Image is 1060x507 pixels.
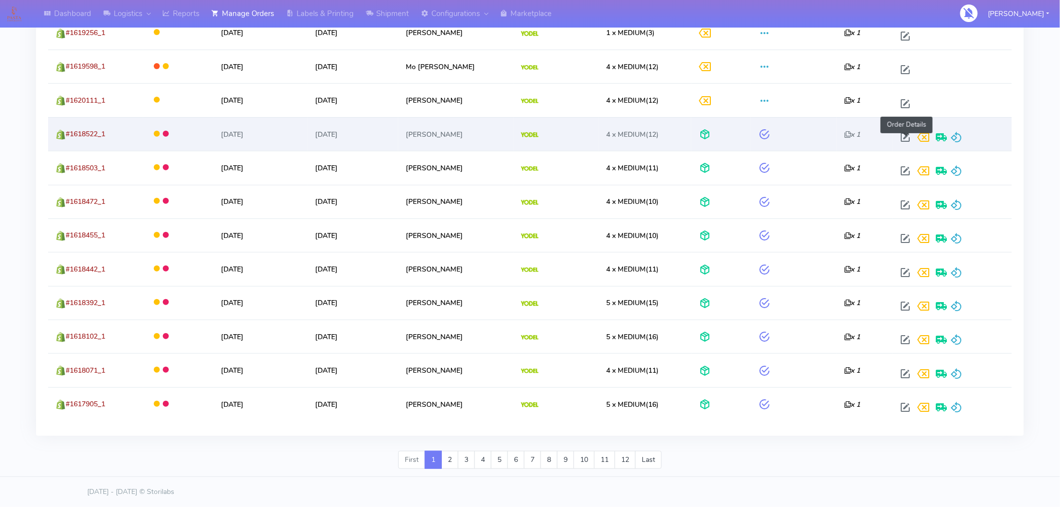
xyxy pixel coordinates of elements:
[56,62,66,72] img: shopify.png
[56,163,66,173] img: shopify.png
[607,96,646,105] span: 4 x MEDIUM
[594,451,615,469] a: 11
[398,50,513,83] td: Mo [PERSON_NAME]
[398,218,513,252] td: [PERSON_NAME]
[491,451,508,469] a: 5
[308,387,398,421] td: [DATE]
[213,252,308,286] td: [DATE]
[213,218,308,252] td: [DATE]
[66,96,105,105] span: #1620111_1
[66,129,105,139] span: #1618522_1
[607,298,646,308] span: 5 x MEDIUM
[308,151,398,184] td: [DATE]
[474,451,491,469] a: 4
[521,31,539,36] img: Yodel
[607,231,659,240] span: (10)
[557,451,574,469] a: 9
[607,197,659,206] span: (10)
[607,130,659,139] span: (12)
[607,62,646,72] span: 4 x MEDIUM
[521,301,539,306] img: Yodel
[844,400,861,409] i: x 1
[66,197,105,206] span: #1618472_1
[635,451,662,469] a: Last
[521,402,539,407] img: Yodel
[308,286,398,320] td: [DATE]
[213,185,308,218] td: [DATE]
[66,399,105,409] span: #1617905_1
[213,16,308,50] td: [DATE]
[213,387,308,421] td: [DATE]
[521,132,539,137] img: Yodel
[56,366,66,376] img: shopify.png
[213,83,308,117] td: [DATE]
[574,451,595,469] a: 10
[308,117,398,151] td: [DATE]
[844,265,861,274] i: x 1
[607,130,646,139] span: 4 x MEDIUM
[844,96,861,105] i: x 1
[398,286,513,320] td: [PERSON_NAME]
[56,400,66,410] img: shopify.png
[607,96,659,105] span: (12)
[56,299,66,309] img: shopify.png
[308,353,398,387] td: [DATE]
[56,96,66,106] img: shopify.png
[398,353,513,387] td: [PERSON_NAME]
[524,451,541,469] a: 7
[607,400,646,409] span: 5 x MEDIUM
[398,387,513,421] td: [PERSON_NAME]
[66,298,105,308] span: #1618392_1
[66,230,105,240] span: #1618455_1
[607,400,659,409] span: (16)
[607,231,646,240] span: 4 x MEDIUM
[56,332,66,342] img: shopify.png
[541,451,558,469] a: 8
[56,231,66,241] img: shopify.png
[607,28,655,38] span: (3)
[398,252,513,286] td: [PERSON_NAME]
[607,197,646,206] span: 4 x MEDIUM
[844,197,861,206] i: x 1
[398,83,513,117] td: [PERSON_NAME]
[607,332,659,342] span: (16)
[607,265,659,274] span: (11)
[308,252,398,286] td: [DATE]
[213,117,308,151] td: [DATE]
[66,332,105,341] span: #1618102_1
[308,320,398,353] td: [DATE]
[844,163,861,173] i: x 1
[844,298,861,308] i: x 1
[844,366,861,375] i: x 1
[607,28,646,38] span: 1 x MEDIUM
[607,163,646,173] span: 4 x MEDIUM
[308,218,398,252] td: [DATE]
[398,320,513,353] td: [PERSON_NAME]
[607,62,659,72] span: (12)
[521,99,539,104] img: Yodel
[615,451,636,469] a: 12
[521,166,539,171] img: Yodel
[521,369,539,374] img: Yodel
[844,332,861,342] i: x 1
[844,130,861,139] i: x 1
[308,185,398,218] td: [DATE]
[56,197,66,207] img: shopify.png
[844,62,861,72] i: x 1
[66,62,105,71] span: #1619598_1
[398,117,513,151] td: [PERSON_NAME]
[66,163,105,173] span: #1618503_1
[607,366,646,375] span: 4 x MEDIUM
[213,50,308,83] td: [DATE]
[521,233,539,238] img: Yodel
[56,29,66,39] img: shopify.png
[308,16,398,50] td: [DATE]
[56,130,66,140] img: shopify.png
[66,28,105,38] span: #1619256_1
[213,320,308,353] td: [DATE]
[521,335,539,340] img: Yodel
[213,353,308,387] td: [DATE]
[398,185,513,218] td: [PERSON_NAME]
[66,366,105,375] span: #1618071_1
[66,265,105,274] span: #1618442_1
